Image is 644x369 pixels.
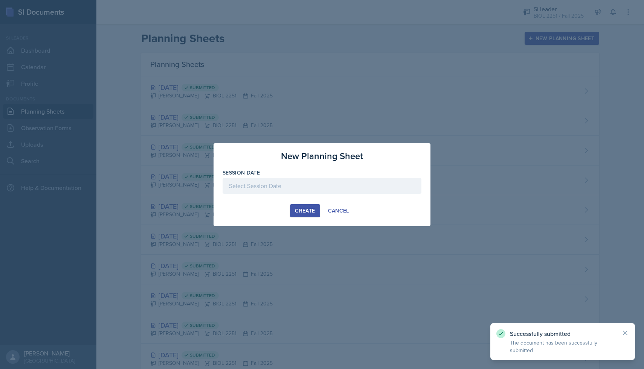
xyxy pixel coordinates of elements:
div: Cancel [328,208,349,214]
button: Create [290,204,320,217]
button: Cancel [323,204,354,217]
label: Session Date [223,169,260,176]
h3: New Planning Sheet [281,149,363,163]
p: Successfully submitted [510,330,615,337]
p: The document has been successfully submitted [510,339,615,354]
div: Create [295,208,315,214]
